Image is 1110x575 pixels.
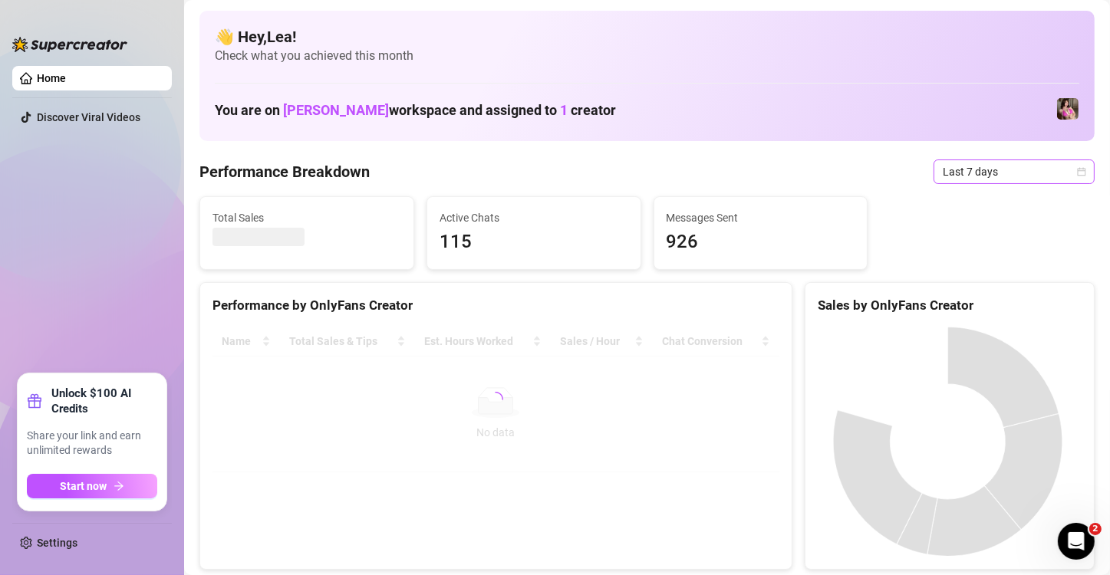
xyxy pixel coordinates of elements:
[61,480,107,492] span: Start now
[1077,167,1086,176] span: calendar
[440,209,628,226] span: Active Chats
[215,48,1079,64] span: Check what you achieved this month
[440,228,628,257] span: 115
[37,72,66,84] a: Home
[199,161,370,182] h4: Performance Breakdown
[114,481,124,491] span: arrow-right
[488,392,503,407] span: loading
[943,160,1085,183] span: Last 7 days
[27,393,42,409] span: gift
[12,37,127,52] img: logo-BBDzfeDw.svg
[27,429,157,458] span: Share your link and earn unlimited rewards
[215,102,616,119] h1: You are on workspace and assigned to creator
[1057,98,1079,120] img: Nanner
[560,102,568,118] span: 1
[37,111,140,123] a: Discover Viral Videos
[37,537,77,549] a: Settings
[1089,523,1102,535] span: 2
[667,228,855,257] span: 926
[27,474,157,498] button: Start nowarrow-right
[667,209,855,226] span: Messages Sent
[212,209,401,226] span: Total Sales
[212,295,779,316] div: Performance by OnlyFans Creator
[215,26,1079,48] h4: 👋 Hey, Lea !
[818,295,1082,316] div: Sales by OnlyFans Creator
[283,102,389,118] span: [PERSON_NAME]
[1058,523,1095,560] iframe: Intercom live chat
[51,386,157,416] strong: Unlock $100 AI Credits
